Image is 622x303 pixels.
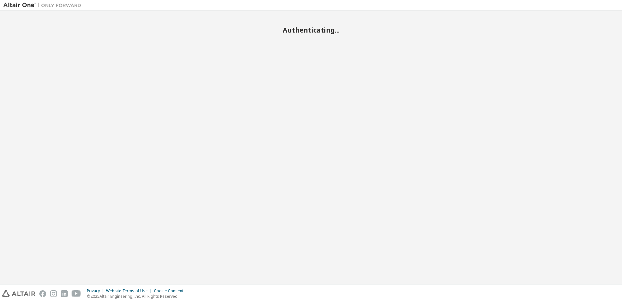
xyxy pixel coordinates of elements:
[61,290,68,297] img: linkedin.svg
[87,288,106,294] div: Privacy
[3,2,85,8] img: Altair One
[39,290,46,297] img: facebook.svg
[50,290,57,297] img: instagram.svg
[3,26,619,34] h2: Authenticating...
[106,288,154,294] div: Website Terms of Use
[72,290,81,297] img: youtube.svg
[2,290,35,297] img: altair_logo.svg
[154,288,187,294] div: Cookie Consent
[87,294,187,299] p: © 2025 Altair Engineering, Inc. All Rights Reserved.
